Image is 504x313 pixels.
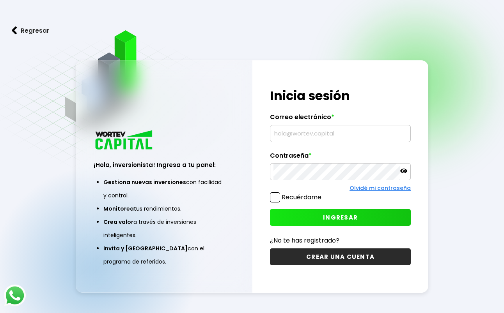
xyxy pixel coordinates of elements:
[270,113,411,125] label: Correo electrónico
[94,129,155,152] img: logo_wortev_capital
[94,160,234,169] h3: ¡Hola, inversionista! Ingresa a tu panel:
[270,236,411,265] a: ¿No te has registrado?CREAR UNA CUENTA
[103,242,225,268] li: con el programa de referidos.
[270,236,411,245] p: ¿No te has registrado?
[270,248,411,265] button: CREAR UNA CUENTA
[4,285,26,306] img: logos_whatsapp-icon.242b2217.svg
[12,26,17,35] img: flecha izquierda
[270,152,411,164] label: Contraseña
[273,125,407,142] input: hola@wortev.capital
[103,178,186,186] span: Gestiona nuevas inversiones
[282,193,321,202] label: Recuérdame
[350,184,411,192] a: Olvidé mi contraseña
[103,218,133,226] span: Crea valor
[103,176,225,202] li: con facilidad y control.
[103,202,225,215] li: tus rendimientos.
[270,86,411,105] h1: Inicia sesión
[270,209,411,226] button: INGRESAR
[103,205,134,213] span: Monitorea
[103,215,225,242] li: a través de inversiones inteligentes.
[323,213,358,222] span: INGRESAR
[103,244,188,252] span: Invita y [GEOGRAPHIC_DATA]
